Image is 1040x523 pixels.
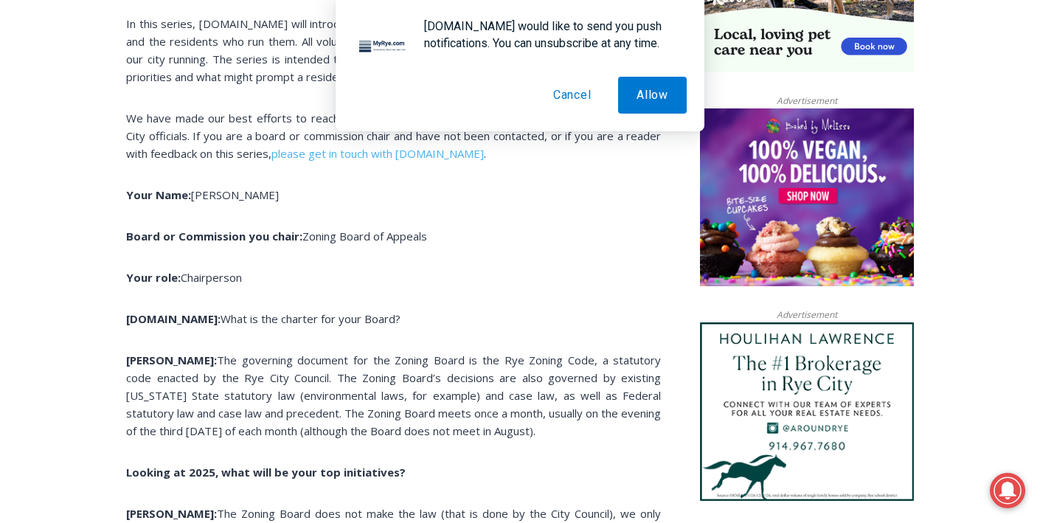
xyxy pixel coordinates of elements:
[126,111,661,161] span: We have made our best efforts to reach out to each board and commission chairperson directly or v...
[126,506,217,521] b: [PERSON_NAME]:
[221,311,401,326] span: What is the charter for your Board?
[438,4,533,67] a: Book [PERSON_NAME]'s Good Humor for Your Event
[97,27,364,41] div: Birthdays, Graduations, Any Private Event
[618,77,687,114] button: Allow
[271,146,484,161] a: please get in touch with [DOMAIN_NAME]
[126,353,217,367] b: [PERSON_NAME]:
[1,148,148,184] a: Open Tues. - Sun. [PHONE_NUMBER]
[181,270,242,285] span: Chairperson
[126,353,661,438] span: The governing document for the Zoning Board is the Rye Zoning Code, a statutory code enacted by t...
[126,311,221,326] b: [DOMAIN_NAME]:
[449,15,513,57] h4: Book [PERSON_NAME]'s Good Humor for Your Event
[126,229,302,243] b: Board or Commission you chair:
[386,147,684,180] span: Intern @ [DOMAIN_NAME]
[151,92,209,176] div: "Chef [PERSON_NAME] omakase menu is nirvana for lovers of great Japanese food."
[700,322,914,501] img: Houlihan Lawrence The #1 Brokerage in Rye City
[355,143,715,184] a: Intern @ [DOMAIN_NAME]
[126,270,181,285] b: Your role:
[535,77,610,114] button: Cancel
[4,152,145,208] span: Open Tues. - Sun. [PHONE_NUMBER]
[700,108,914,287] img: Baked by Melissa
[191,187,279,202] span: [PERSON_NAME]
[484,146,486,161] span: .
[412,18,687,52] div: [DOMAIN_NAME] would like to send you push notifications. You can unsubscribe at any time.
[126,187,191,202] b: Your Name:
[126,465,406,479] b: Looking at 2025, what will be your top initiatives?
[372,1,697,143] div: Apply Now <> summer and RHS senior internships available
[762,308,852,322] span: Advertisement
[302,229,427,243] span: Zoning Board of Appeals
[353,18,412,77] img: notification icon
